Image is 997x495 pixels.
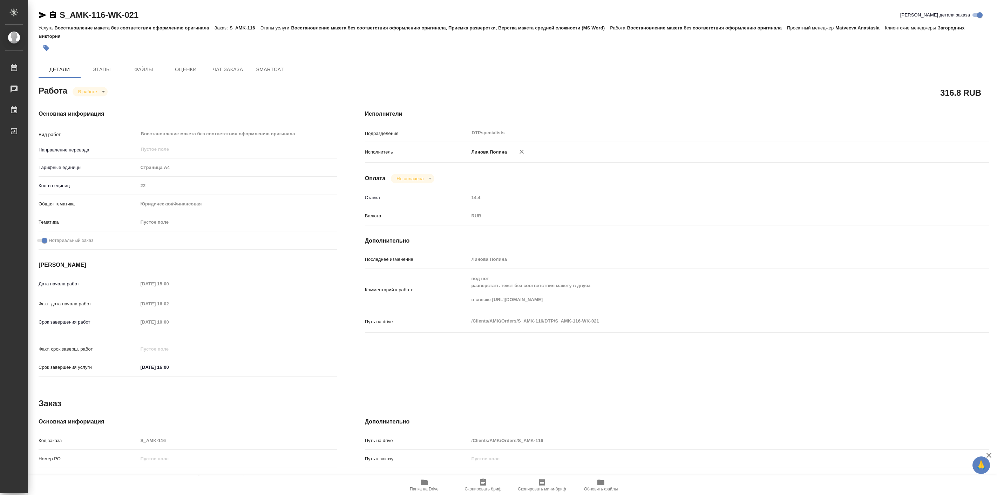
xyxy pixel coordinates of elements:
p: Последнее изменение [365,256,469,263]
input: Пустое поле [469,192,937,203]
input: Пустое поле [138,317,199,327]
input: Пустое поле [138,435,337,446]
p: Вид работ [39,131,138,138]
p: Этапы услуги [260,25,291,30]
span: Скопировать мини-бриф [518,487,566,491]
input: Пустое поле [140,145,320,154]
button: Папка на Drive [395,475,454,495]
div: Юридическая/Финансовая [138,198,337,210]
p: Восстановление макета без соответствия оформлению оригинала [54,25,214,30]
input: Пустое поле [138,472,337,482]
button: Не оплачена [394,176,426,182]
h4: Исполнители [365,110,989,118]
p: Направление перевода [39,147,138,154]
span: Детали [43,65,76,74]
p: Клиентские менеджеры [885,25,938,30]
input: Пустое поле [138,344,199,354]
p: Проектный менеджер [787,25,835,30]
button: Добавить тэг [39,40,54,56]
button: Скопировать ссылку [49,11,57,19]
h4: Основная информация [39,418,337,426]
button: Скопировать бриф [454,475,513,495]
h4: Дополнительно [365,418,989,426]
p: S_AMK-116 [230,25,260,30]
h2: Заказ [39,398,61,409]
button: Обновить файлы [571,475,630,495]
button: В работе [76,89,99,95]
p: Тарифные единицы [39,164,138,171]
h2: 316.8 RUB [940,87,981,99]
div: Пустое поле [138,216,337,228]
p: Путь на drive [365,318,469,325]
p: Валюта [365,212,469,219]
p: Исполнитель [365,149,469,156]
div: RUB [469,210,937,222]
p: Факт. срок заверш. работ [39,346,138,353]
input: Пустое поле [138,279,199,289]
button: Скопировать мини-бриф [513,475,571,495]
span: Папка на Drive [410,487,439,491]
input: Пустое поле [138,299,199,309]
p: Дата начала работ [39,280,138,287]
span: Файлы [127,65,161,74]
span: Скопировать бриф [464,487,501,491]
p: Срок завершения услуги [39,364,138,371]
input: Пустое поле [469,454,937,464]
input: Пустое поле [138,181,337,191]
h4: Оплата [365,174,386,183]
span: Чат заказа [211,65,245,74]
button: Удалить исполнителя [514,144,529,160]
input: Пустое поле [138,454,337,464]
span: Обновить файлы [584,487,618,491]
a: S_AMK-116 [469,474,495,480]
p: Путь к заказу [365,455,469,462]
span: SmartCat [253,65,287,74]
p: Подразделение [365,130,469,137]
input: ✎ Введи что-нибудь [138,362,199,372]
p: Загородних Виктория [39,25,965,39]
div: Пустое поле [141,219,328,226]
p: Номер РО [39,455,138,462]
input: Пустое поле [469,254,937,264]
h4: Дополнительно [365,237,989,245]
p: Путь на drive [365,437,469,444]
p: Кол-во единиц [39,182,138,189]
span: 🙏 [975,458,987,473]
h2: Работа [39,84,67,96]
p: Линова Полина [469,149,507,156]
textarea: под нот разверстать текст без соответствия макету в двуяз в связке [URL][DOMAIN_NAME] [469,273,937,306]
div: В работе [73,87,108,96]
p: Комментарий к работе [365,286,469,293]
p: Проекты Smartcat [365,474,469,481]
p: Тематика [39,219,138,226]
p: Код заказа [39,437,138,444]
span: Нотариальный заказ [49,237,93,244]
p: Заказ: [214,25,229,30]
button: 🙏 [972,456,990,474]
h4: Основная информация [39,110,337,118]
p: Факт. дата начала работ [39,300,138,307]
p: Восстановление макета без соответствия оформлению оригинала [627,25,787,30]
h4: [PERSON_NAME] [39,261,337,269]
p: Общая тематика [39,201,138,208]
p: Работа [610,25,627,30]
input: Пустое поле [469,435,937,446]
p: Услуга [39,25,54,30]
textarea: /Clients/AMK/Orders/S_AMK-116/DTP/S_AMK-116-WK-021 [469,315,937,327]
span: Оценки [169,65,203,74]
div: Страница А4 [138,162,337,174]
p: Срок завершения работ [39,319,138,326]
button: Скопировать ссылку для ЯМессенджера [39,11,47,19]
p: Вид услуги [39,474,138,481]
p: Matveeva Anastasia [835,25,885,30]
span: Этапы [85,65,118,74]
span: [PERSON_NAME] детали заказа [900,12,970,19]
p: Восстановление макета без соответствия оформлению оригинала, Приемка разверстки, Верстка макета с... [291,25,610,30]
div: В работе [391,174,434,183]
a: S_AMK-116-WK-021 [60,10,138,20]
p: Ставка [365,194,469,201]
